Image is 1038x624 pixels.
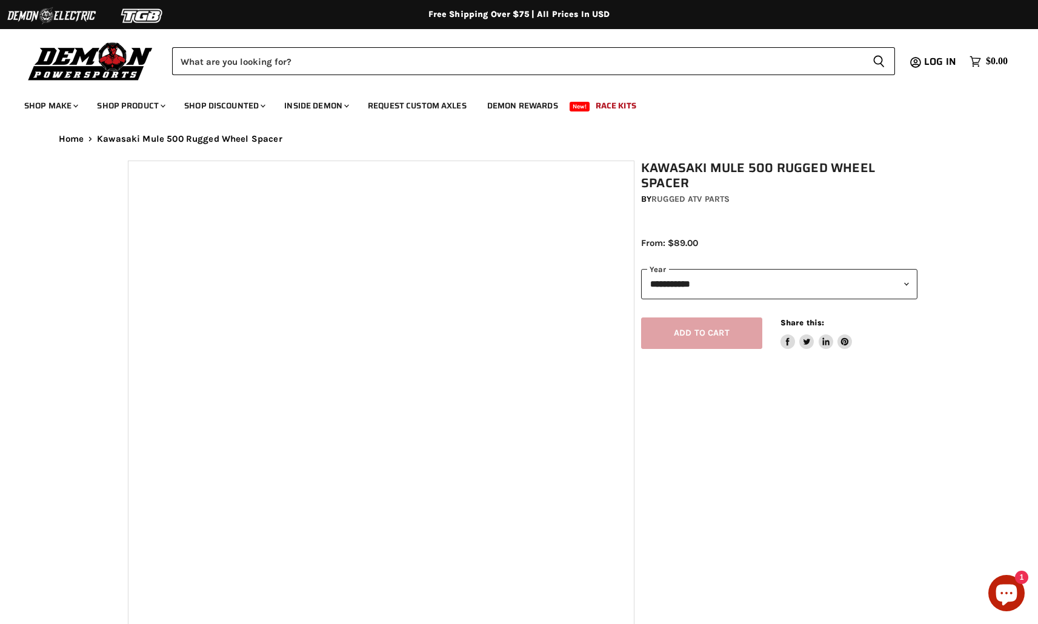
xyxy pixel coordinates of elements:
[780,317,853,350] aside: Share this:
[919,56,963,67] a: Log in
[275,93,356,118] a: Inside Demon
[924,54,956,69] span: Log in
[963,53,1014,70] a: $0.00
[651,194,730,204] a: Rugged ATV Parts
[985,575,1028,614] inbox-online-store-chat: Shopify online store chat
[359,93,476,118] a: Request Custom Axles
[15,93,85,118] a: Shop Make
[15,88,1005,118] ul: Main menu
[570,102,590,111] span: New!
[6,4,97,27] img: Demon Electric Logo 2
[641,193,917,206] div: by
[641,237,698,248] span: From: $89.00
[172,47,895,75] form: Product
[35,9,1004,20] div: Free Shipping Over $75 | All Prices In USD
[59,134,84,144] a: Home
[175,93,273,118] a: Shop Discounted
[641,269,917,299] select: year
[478,93,567,118] a: Demon Rewards
[986,56,1008,67] span: $0.00
[172,47,863,75] input: Search
[88,93,173,118] a: Shop Product
[863,47,895,75] button: Search
[587,93,645,118] a: Race Kits
[780,318,824,327] span: Share this:
[97,4,188,27] img: TGB Logo 2
[641,161,917,191] h1: Kawasaki Mule 500 Rugged Wheel Spacer
[35,134,1004,144] nav: Breadcrumbs
[97,134,282,144] span: Kawasaki Mule 500 Rugged Wheel Spacer
[24,39,157,82] img: Demon Powersports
